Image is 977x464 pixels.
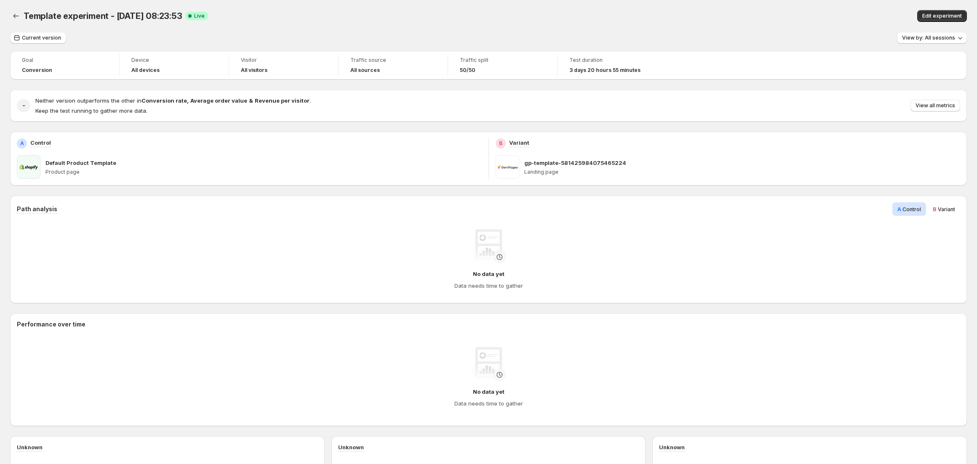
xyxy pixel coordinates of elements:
[917,10,967,22] button: Edit experiment
[350,67,380,74] h4: All sources
[22,101,25,110] h2: -
[141,97,187,104] strong: Conversion rate
[131,57,217,64] span: Device
[241,57,326,64] span: Visitor
[454,399,523,408] h4: Data needs time to gather
[249,97,253,104] strong: &
[897,206,901,212] span: A
[194,13,205,19] span: Live
[35,107,147,114] span: Keep the test running to gather more data.
[241,56,326,74] a: VisitorAll visitors
[350,56,436,74] a: Traffic sourceAll sources
[509,138,529,147] p: Variant
[902,206,921,212] span: Control
[499,140,502,147] h2: B
[524,169,961,175] p: Landing page
[10,32,66,44] button: Current version
[454,281,523,290] h4: Data needs time to gather
[897,32,967,44] button: View by: All sessions
[569,56,655,74] a: Test duration3 days 20 hours 55 minutes
[24,11,182,21] span: Template experiment - [DATE] 08:23:53
[22,57,107,64] span: Goal
[338,443,364,451] h3: Unknown
[472,229,505,263] img: No data yet
[496,155,519,179] img: gp-template-581425984075465224
[473,387,505,396] h4: No data yet
[916,102,955,109] span: View all metrics
[45,159,116,167] p: Default Product Template
[10,10,22,22] button: Back
[45,169,482,175] p: Product page
[17,320,960,329] h2: Performance over time
[460,57,545,64] span: Traffic split
[569,67,641,74] span: 3 days 20 hours 55 minutes
[22,34,61,41] span: Current version
[460,67,475,74] span: 50/50
[20,140,24,147] h2: A
[190,97,247,104] strong: Average order value
[17,205,57,213] h3: Path analysis
[17,155,40,179] img: Default Product Template
[131,56,217,74] a: DeviceAll devices
[902,34,955,41] span: View by: All sessions
[30,138,51,147] p: Control
[938,206,955,212] span: Variant
[35,97,311,104] span: Neither version outperforms the other in .
[569,57,655,64] span: Test duration
[460,56,545,74] a: Traffic split50/50
[255,97,310,104] strong: Revenue per visitor
[933,206,937,212] span: B
[659,443,685,451] h3: Unknown
[187,97,189,104] strong: ,
[241,67,267,74] h4: All visitors
[910,100,960,111] button: View all metrics
[22,56,107,74] a: GoalConversion
[17,443,43,451] h3: Unknown
[524,159,626,167] p: gp-template-581425984075465224
[131,67,160,74] h4: All devices
[472,347,505,381] img: No data yet
[922,13,962,19] span: Edit experiment
[22,67,52,74] span: Conversion
[473,270,505,278] h4: No data yet
[350,57,436,64] span: Traffic source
